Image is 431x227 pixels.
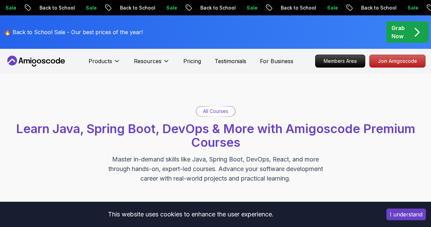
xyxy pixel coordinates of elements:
[402,4,424,11] p: Sale
[203,108,228,115] p: All Courses
[34,4,80,11] p: Back to School
[114,4,161,11] p: Back to School
[369,55,426,68] a: Join Amigoscode
[161,4,183,11] p: Sale
[89,57,120,71] button: Products
[101,155,330,183] p: Master in-demand skills like Java, Spring Boot, DevOps, React, and more through hands-on, expert-...
[315,55,365,67] p: Members Area
[260,57,293,65] a: For Business
[241,4,263,11] p: Sale
[315,55,365,68] a: Members Area
[356,4,402,11] p: Back to School
[215,57,246,65] a: Testimonials
[195,4,241,11] p: Back to School
[370,55,425,67] p: Join Amigoscode
[134,57,170,71] button: Resources
[134,57,161,65] p: Resources
[322,4,343,11] p: Sale
[16,121,415,150] span: Learn Java, Spring Boot, DevOps & More with Amigoscode Premium Courses
[80,4,102,11] p: Sale
[5,207,376,222] div: This website uses cookies to enhance the user experience.
[183,57,201,65] a: Pricing
[391,24,405,40] p: Grab Now
[89,57,112,65] p: Products
[386,209,426,220] button: Accept cookies
[4,28,143,36] p: 🔥 Back to School Sale - Our best prices of the year!
[275,4,322,11] p: Back to School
